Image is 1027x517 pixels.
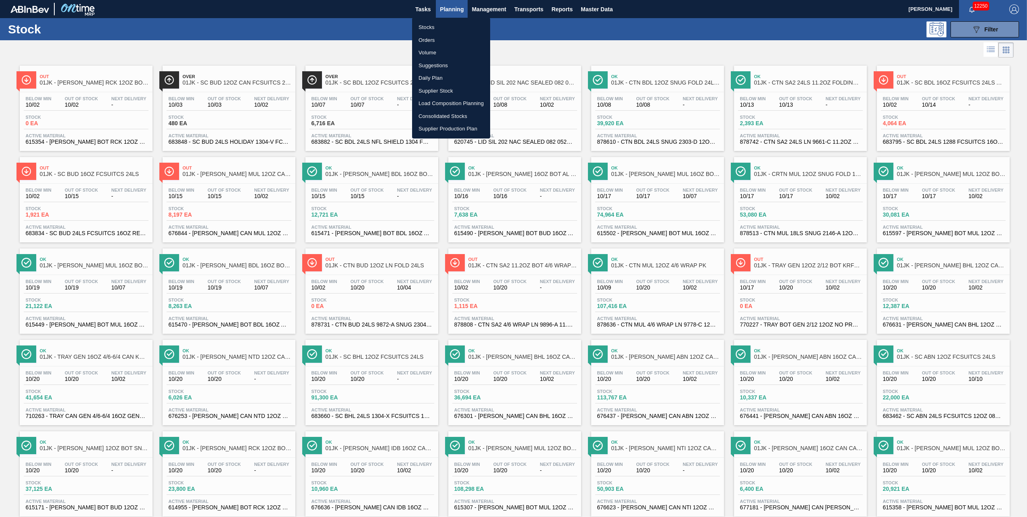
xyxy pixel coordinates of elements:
a: Consolidated Stocks [412,110,490,123]
a: Supplier Production Plan [412,122,490,135]
a: Volume [412,46,490,59]
a: Supplier Stock [412,85,490,97]
a: Daily Plan [412,72,490,85]
a: Suggestions [412,59,490,72]
a: Stocks [412,21,490,34]
a: Load Composition Planning [412,97,490,110]
a: Orders [412,34,490,47]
